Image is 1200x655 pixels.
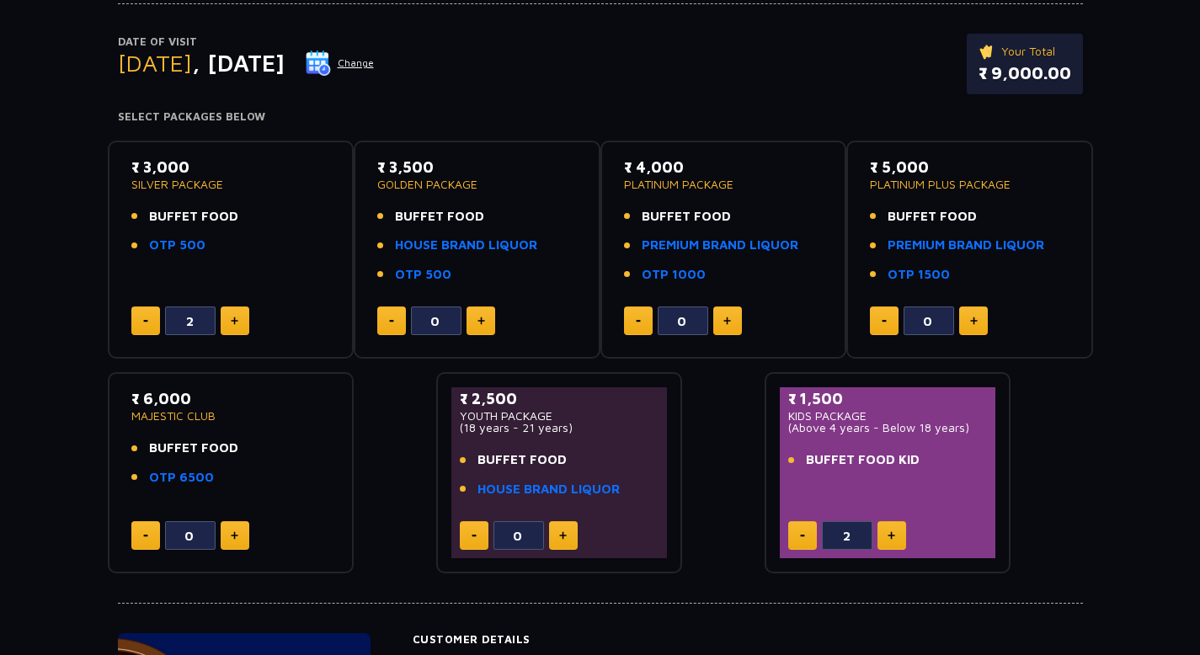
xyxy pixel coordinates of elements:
[882,320,887,322] img: minus
[788,422,988,434] p: (Above 4 years - Below 18 years)
[642,236,798,255] a: PREMIUM BRAND LIQUOR
[800,535,805,537] img: minus
[888,207,977,226] span: BUFFET FOOD
[788,387,988,410] p: ₹ 1,500
[143,320,148,322] img: minus
[231,317,238,325] img: plus
[979,61,1071,86] p: ₹ 9,000.00
[624,178,824,190] p: PLATINUM PACKAGE
[149,439,238,458] span: BUFFET FOOD
[979,42,1071,61] p: Your Total
[636,320,641,322] img: minus
[131,178,331,190] p: SILVER PACKAGE
[723,317,731,325] img: plus
[477,480,620,499] a: HOUSE BRAND LIQUOR
[788,410,988,422] p: KIDS PACKAGE
[870,156,1069,178] p: ₹ 5,000
[979,42,996,61] img: ticket
[472,535,477,537] img: minus
[143,535,148,537] img: minus
[377,156,577,178] p: ₹ 3,500
[413,633,1083,647] h4: Customer Details
[395,265,451,285] a: OTP 500
[118,110,1083,124] h4: Select Packages Below
[305,50,375,77] button: Change
[870,178,1069,190] p: PLATINUM PLUS PACKAGE
[477,317,485,325] img: plus
[395,207,484,226] span: BUFFET FOOD
[970,317,978,325] img: plus
[888,265,950,285] a: OTP 1500
[642,207,731,226] span: BUFFET FOOD
[642,265,706,285] a: OTP 1000
[131,156,331,178] p: ₹ 3,000
[149,468,214,487] a: OTP 6500
[131,387,331,410] p: ₹ 6,000
[559,531,567,540] img: plus
[149,207,238,226] span: BUFFET FOOD
[460,410,659,422] p: YOUTH PACKAGE
[118,49,192,77] span: [DATE]
[477,450,567,470] span: BUFFET FOOD
[460,422,659,434] p: (18 years - 21 years)
[624,156,824,178] p: ₹ 4,000
[888,236,1044,255] a: PREMIUM BRAND LIQUOR
[118,34,375,51] p: Date of Visit
[395,236,537,255] a: HOUSE BRAND LIQUOR
[231,531,238,540] img: plus
[888,531,895,540] img: plus
[389,320,394,322] img: minus
[131,410,331,422] p: MAJESTIC CLUB
[192,49,285,77] span: , [DATE]
[149,236,205,255] a: OTP 500
[806,450,920,470] span: BUFFET FOOD KID
[377,178,577,190] p: GOLDEN PACKAGE
[460,387,659,410] p: ₹ 2,500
